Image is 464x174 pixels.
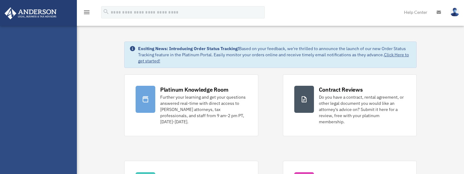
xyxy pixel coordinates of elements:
div: Contract Reviews [319,86,363,93]
i: search [103,8,109,15]
div: Platinum Knowledge Room [160,86,228,93]
div: Based on your feedback, we're thrilled to announce the launch of our new Order Status Tracking fe... [138,45,411,64]
a: Platinum Knowledge Room Further your learning and get your questions answered real-time with dire... [124,74,258,136]
a: menu [83,11,90,16]
a: Click Here to get started! [138,52,409,64]
img: Anderson Advisors Platinum Portal [3,7,58,19]
div: Do you have a contract, rental agreement, or other legal document you would like an attorney's ad... [319,94,406,125]
a: Contract Reviews Do you have a contract, rental agreement, or other legal document you would like... [283,74,417,136]
i: menu [83,9,90,16]
img: User Pic [450,8,459,17]
div: Further your learning and get your questions answered real-time with direct access to [PERSON_NAM... [160,94,247,125]
strong: Exciting News: Introducing Order Status Tracking! [138,46,239,51]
